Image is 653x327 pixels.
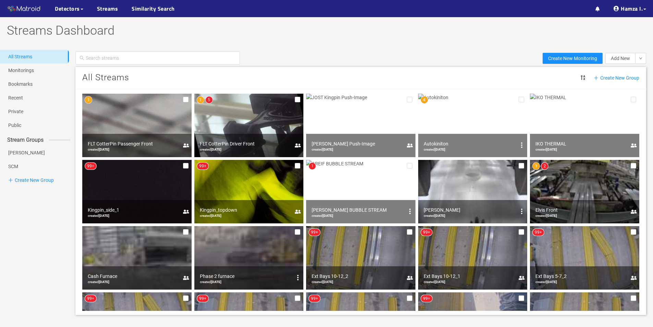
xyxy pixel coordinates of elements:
div: [PERSON_NAME] BUBBLE STREAM [312,206,404,214]
a: Monitorings [8,68,34,73]
span: created [312,214,333,218]
button: options [292,272,303,283]
img: Elvis Front [530,160,639,223]
span: All Streams [82,72,129,83]
button: options [516,206,527,217]
span: 99+ [199,296,206,301]
span: plus [8,178,13,183]
span: down [639,57,642,61]
img: FLT CotterPin Passenger Front [82,94,192,157]
span: created [424,280,445,284]
a: [PERSON_NAME] [8,146,45,160]
span: created [535,214,557,218]
img: IKO THERMAL [530,94,639,157]
div: FLT CotterPin Driver Front [200,140,293,148]
div: FLT CotterPin Passenger Front [88,140,181,148]
img: Cash Furnace [82,226,192,290]
span: plus [594,75,598,80]
b: [DATE] [99,214,109,218]
span: Create New Monitoring [548,55,597,62]
div: Cash Furnace [88,272,181,280]
b: [DATE] [435,214,445,218]
div: Elvis Front [535,206,628,214]
b: [DATE] [323,148,333,151]
span: created [424,148,445,151]
input: Search streams [86,53,236,63]
div: Kingpin_side_1 [88,206,181,214]
b: [DATE] [435,148,445,151]
img: GREIF BUBBLE STREAM [306,160,415,223]
button: options [516,140,527,151]
span: created [88,280,109,284]
img: Autokiniton [418,94,528,157]
span: 99+ [311,296,318,301]
span: 2 [544,164,546,168]
div: Phase 2 furnace [200,272,293,280]
span: created [424,214,445,218]
span: created [312,280,333,284]
span: 1 [311,164,314,168]
a: Streams [97,4,118,13]
a: Similarity Search [132,4,175,13]
span: Hamza I. [621,4,643,13]
div: Kingpin_topdown [200,206,293,214]
div: Ext Bays 10-12_2 [312,272,404,280]
img: Ext Bays 5-7_2 [530,226,639,290]
img: Kingpin_side_1 [82,160,192,223]
a: Public [8,122,21,128]
span: 5 [208,97,210,102]
span: created [535,280,557,284]
img: Ext Bays 10-12_2 [306,226,415,290]
div: Autokiniton [424,140,517,148]
a: Bookmarks [8,81,33,87]
button: Create New Monitoring [543,53,603,64]
span: Detectors [55,4,80,13]
div: Ext Bays 10-12_1 [424,272,517,280]
div: [PERSON_NAME] [424,206,517,214]
span: Add New [611,55,630,62]
div: [PERSON_NAME] Push-Image [312,140,404,148]
span: created [88,148,109,151]
img: Phase 2 furnace [194,226,304,290]
span: created [200,148,221,151]
div: Ext Bays 5-7_2 [535,272,628,280]
b: [DATE] [546,214,557,218]
span: created [312,148,333,151]
a: All Streams [8,54,32,59]
span: created [200,280,221,284]
span: 99+ [87,296,94,301]
span: 99+ [535,230,542,235]
span: 99+ [199,164,206,168]
span: 99+ [311,230,318,235]
span: created [88,214,109,218]
img: Kingpin_topdown [194,160,304,223]
span: Create New Group [594,74,639,82]
div: IKO THERMAL [535,140,628,148]
a: Private [8,109,23,114]
b: [DATE] [435,280,445,284]
b: [DATE] [323,280,333,284]
span: 99+ [423,230,430,235]
img: Greif [418,160,528,223]
b: [DATE] [546,280,557,284]
b: [DATE] [211,148,221,151]
b: [DATE] [323,214,333,218]
span: Stream Groups [2,136,49,144]
button: options [404,206,415,217]
span: 99+ [423,296,430,301]
button: down [635,53,646,64]
b: [DATE] [211,280,221,284]
span: created [200,214,221,218]
a: SCM [8,160,18,173]
span: created [535,148,557,151]
b: [DATE] [99,148,109,151]
img: JOST Kingpin Push-Image [306,94,415,157]
span: search [80,56,84,60]
img: FLT CotterPin Driver Front [194,94,304,157]
span: 99+ [87,164,94,168]
b: [DATE] [546,148,557,151]
img: Matroid logo [7,4,41,14]
a: Recent [8,95,23,101]
img: Ext Bays 10-12_1 [418,226,528,290]
button: Add New [605,53,636,64]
